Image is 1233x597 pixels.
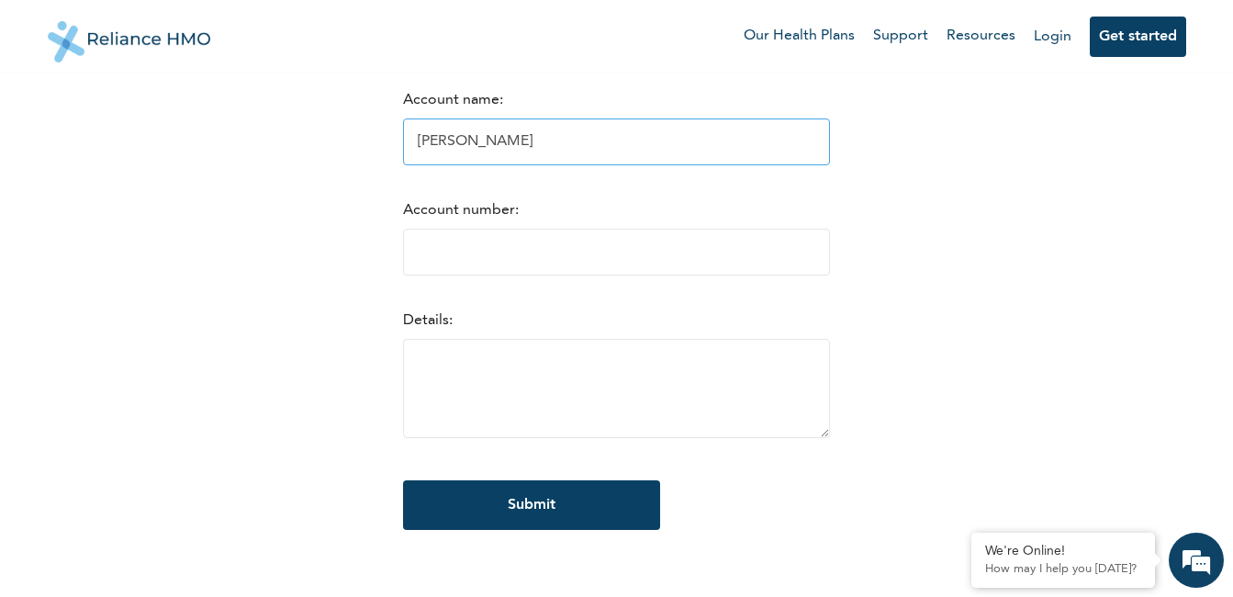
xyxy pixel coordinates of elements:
[34,92,74,138] img: d_794563401_company_1708531726252_794563401
[1034,29,1071,44] a: Login
[403,480,660,530] input: Submit
[106,199,253,385] span: We're online!
[180,501,351,558] div: FAQs
[403,203,519,218] label: Account number:
[48,7,211,62] img: Reliance HMO's Logo
[985,544,1141,559] div: We're Online!
[9,437,350,501] textarea: Type your message and hit 'Enter'
[744,25,855,48] a: Our Health Plans
[95,103,308,127] div: Chat with us now
[9,534,180,546] span: Conversation
[301,9,345,53] div: Minimize live chat window
[1090,17,1186,57] button: Get started
[873,25,928,48] a: Support
[985,562,1141,577] p: How may I help you today?
[947,25,1015,48] a: Resources
[403,313,453,328] label: Details:
[403,93,503,107] label: Account name:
